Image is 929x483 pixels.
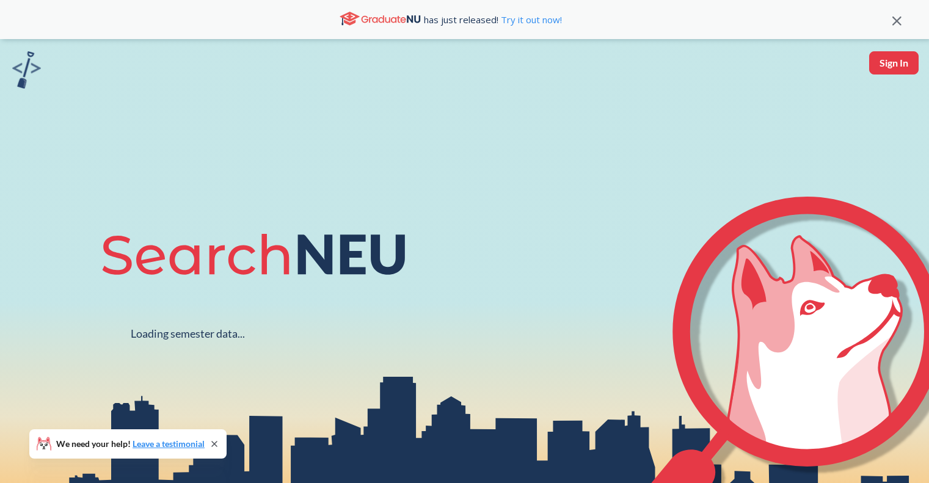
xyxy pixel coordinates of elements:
[12,51,41,89] img: sandbox logo
[869,51,919,74] button: Sign In
[12,51,41,92] a: sandbox logo
[133,438,205,449] a: Leave a testimonial
[131,327,245,341] div: Loading semester data...
[424,13,562,26] span: has just released!
[56,440,205,448] span: We need your help!
[498,13,562,26] a: Try it out now!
